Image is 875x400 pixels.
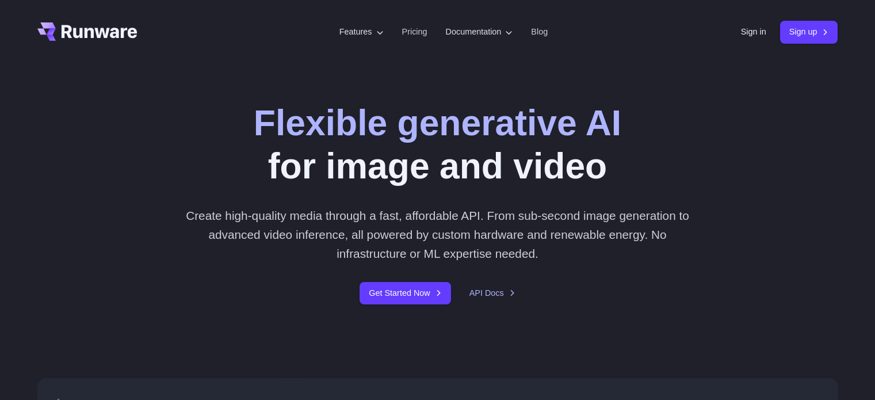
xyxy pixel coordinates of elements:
[469,287,515,300] a: API Docs
[402,25,427,39] a: Pricing
[37,22,137,41] a: Go to /
[741,25,766,39] a: Sign in
[360,282,450,304] a: Get Started Now
[780,21,838,43] a: Sign up
[446,25,513,39] label: Documentation
[181,206,694,264] p: Create high-quality media through a fast, affordable API. From sub-second image generation to adv...
[531,25,548,39] a: Blog
[339,25,384,39] label: Features
[254,102,621,143] strong: Flexible generative AI
[254,101,621,188] h1: for image and video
